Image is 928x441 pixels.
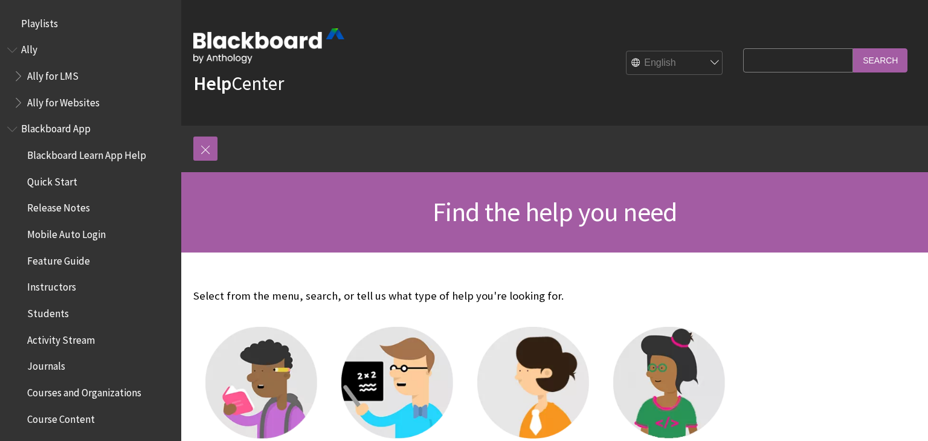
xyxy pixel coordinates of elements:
[27,198,90,214] span: Release Notes
[433,195,677,228] span: Find the help you need
[7,40,174,113] nav: Book outline for Anthology Ally Help
[627,51,723,76] select: Site Language Selector
[193,71,284,95] a: HelpCenter
[27,172,77,188] span: Quick Start
[21,13,58,30] span: Playlists
[193,28,344,63] img: Blackboard by Anthology
[27,277,76,294] span: Instructors
[193,288,737,304] p: Select from the menu, search, or tell us what type of help you're looking for.
[477,327,589,439] img: Administrator
[27,224,106,240] span: Mobile Auto Login
[27,92,100,109] span: Ally for Websites
[27,382,141,399] span: Courses and Organizations
[27,409,95,425] span: Course Content
[21,40,37,56] span: Ally
[853,48,907,72] input: Search
[27,356,65,373] span: Journals
[27,145,146,161] span: Blackboard Learn App Help
[205,327,317,439] img: Student
[27,330,95,346] span: Activity Stream
[21,119,91,135] span: Blackboard App
[27,66,79,82] span: Ally for LMS
[27,303,69,320] span: Students
[27,251,90,267] span: Feature Guide
[341,327,453,439] img: Instructor
[193,71,231,95] strong: Help
[7,13,174,34] nav: Book outline for Playlists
